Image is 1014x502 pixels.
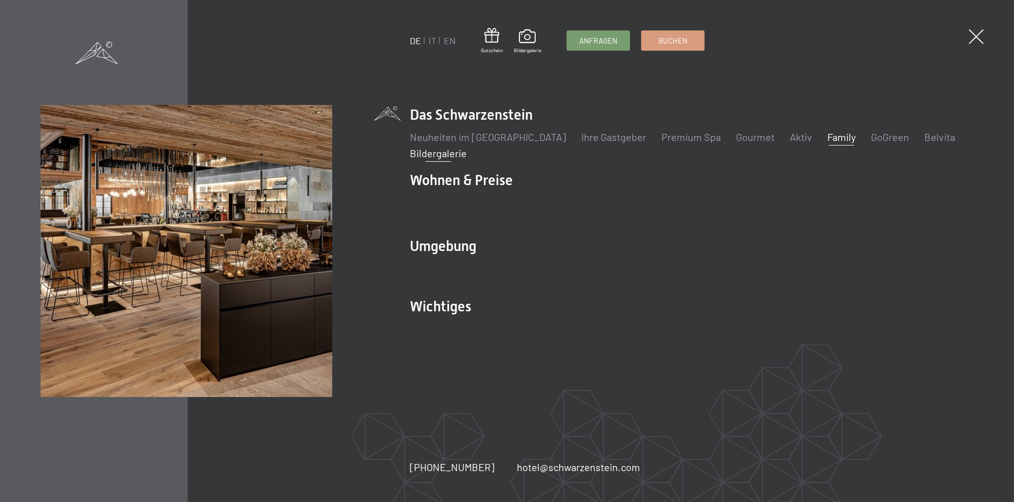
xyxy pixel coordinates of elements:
[410,461,495,473] span: [PHONE_NUMBER]
[410,147,467,159] a: Bildergalerie
[736,131,775,143] a: Gourmet
[410,35,421,46] a: DE
[790,131,812,143] a: Aktiv
[581,131,646,143] a: Ihre Gastgeber
[642,31,704,50] a: Buchen
[567,31,630,50] a: Anfragen
[924,131,955,143] a: Belvita
[481,47,503,54] span: Gutschein
[444,35,456,46] a: EN
[514,47,541,54] span: Bildergalerie
[661,131,721,143] a: Premium Spa
[410,460,495,474] a: [PHONE_NUMBER]
[658,35,687,46] span: Buchen
[481,28,503,54] a: Gutschein
[41,105,333,397] img: Bildergalerie
[514,29,541,54] a: Bildergalerie
[410,131,566,143] a: Neuheiten im [GEOGRAPHIC_DATA]
[517,460,640,474] a: hotel@schwarzenstein.com
[579,35,617,46] span: Anfragen
[827,131,856,143] a: Family
[429,35,436,46] a: IT
[871,131,909,143] a: GoGreen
